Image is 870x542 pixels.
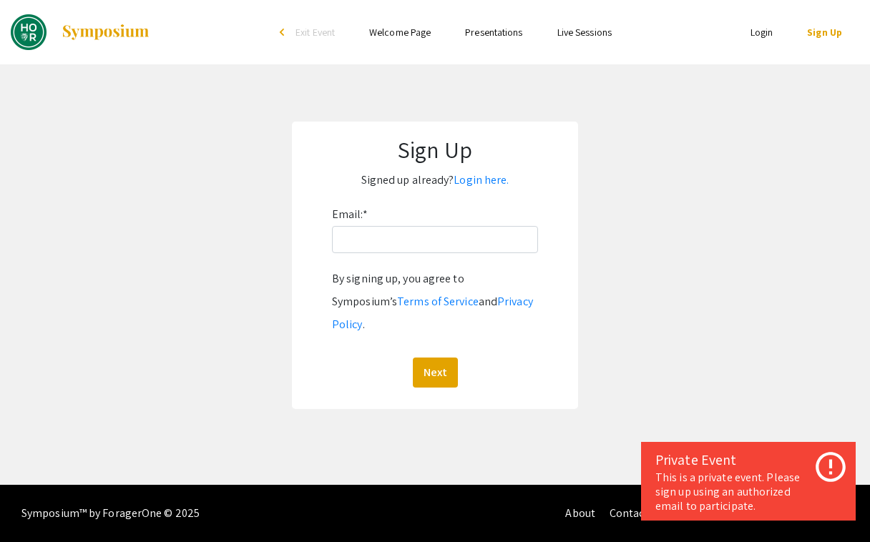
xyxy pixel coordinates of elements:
a: Privacy Policy [332,294,533,332]
div: Private Event [655,449,841,470]
a: About [565,506,595,521]
div: By signing up, you agree to Symposium’s and . [332,267,538,336]
a: Live Sessions [557,26,612,39]
span: Exit Event [295,26,335,39]
div: Symposium™ by ForagerOne © 2025 [21,485,200,542]
img: Symposium by ForagerOne [61,24,150,41]
div: arrow_back_ios [280,28,288,36]
a: Contact Us [610,506,663,521]
a: Terms of Service [397,294,479,309]
a: Sign Up [807,26,842,39]
a: Login here. [454,172,509,187]
div: This is a private event. Please sign up using an authorized email to participate. [655,470,841,513]
a: Presentations [465,26,522,39]
p: Signed up already? [306,169,564,192]
a: Welcome Page [369,26,431,39]
img: DREAMS: Spring 2024 [11,14,47,50]
button: Next [413,358,458,388]
h1: Sign Up [306,136,564,163]
a: DREAMS: Spring 2024 [11,14,150,50]
label: Email: [332,203,368,226]
a: Login [751,26,773,39]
